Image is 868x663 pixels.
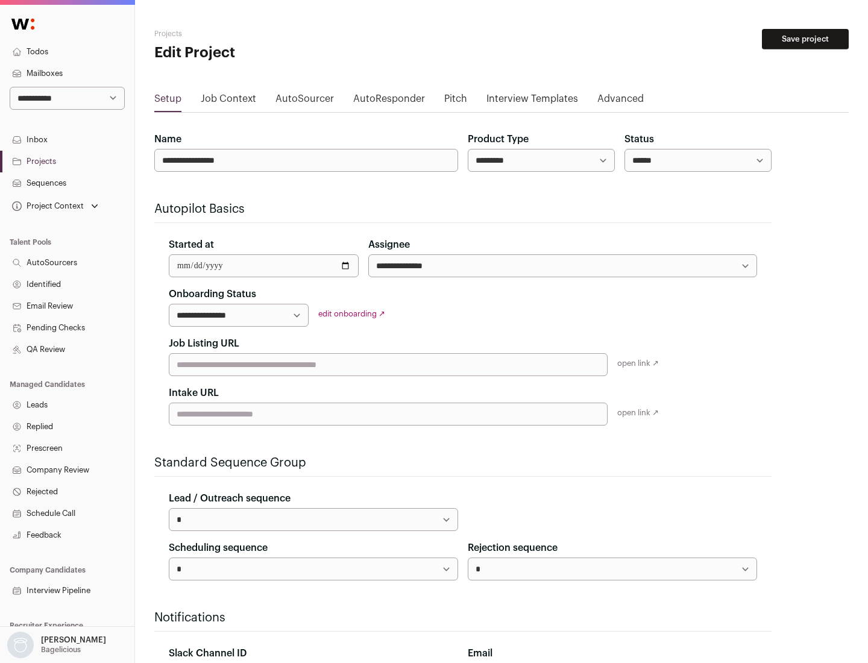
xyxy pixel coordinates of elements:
[468,541,558,555] label: Rejection sequence
[444,92,467,111] a: Pitch
[10,198,101,215] button: Open dropdown
[275,92,334,111] a: AutoSourcer
[597,92,644,111] a: Advanced
[154,132,181,146] label: Name
[368,237,410,252] label: Assignee
[169,237,214,252] label: Started at
[154,92,181,111] a: Setup
[154,29,386,39] h2: Projects
[154,454,772,471] h2: Standard Sequence Group
[353,92,425,111] a: AutoResponder
[762,29,849,49] button: Save project
[624,132,654,146] label: Status
[169,491,291,506] label: Lead / Outreach sequence
[10,201,84,211] div: Project Context
[5,632,108,658] button: Open dropdown
[41,635,106,645] p: [PERSON_NAME]
[154,201,772,218] h2: Autopilot Basics
[169,646,247,661] label: Slack Channel ID
[154,43,386,63] h1: Edit Project
[5,12,41,36] img: Wellfound
[169,541,268,555] label: Scheduling sequence
[318,310,385,318] a: edit onboarding ↗
[41,645,81,655] p: Bagelicious
[201,92,256,111] a: Job Context
[169,287,256,301] label: Onboarding Status
[486,92,578,111] a: Interview Templates
[154,609,772,626] h2: Notifications
[7,632,34,658] img: nopic.png
[169,386,219,400] label: Intake URL
[169,336,239,351] label: Job Listing URL
[468,646,757,661] div: Email
[468,132,529,146] label: Product Type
